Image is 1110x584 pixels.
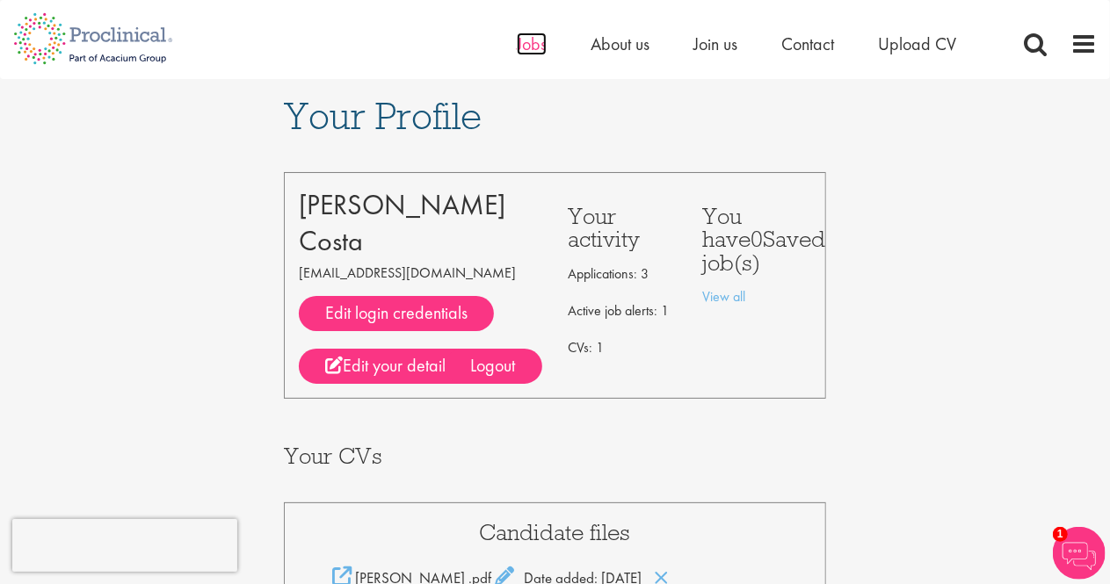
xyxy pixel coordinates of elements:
p: [EMAIL_ADDRESS][DOMAIN_NAME] [299,259,541,287]
a: Edit login credentials [299,296,494,331]
a: Upload CV [878,32,956,55]
p: Applications: 3 [569,260,677,288]
iframe: reCAPTCHA [12,519,237,572]
a: Edit your details [299,349,478,384]
h3: Candidate files [320,521,790,544]
div: [PERSON_NAME] [299,187,541,223]
a: Contact [781,32,834,55]
span: Your Profile [284,92,482,140]
span: 1 [1053,527,1068,542]
div: Logout [445,349,542,384]
a: View all [703,287,746,306]
a: Join us [693,32,737,55]
h3: You have Saved job(s) [703,205,811,274]
a: Jobs [517,32,547,55]
img: Chatbot [1053,527,1106,580]
span: 0 [751,224,764,253]
a: About us [591,32,649,55]
h3: Your CVs [284,444,826,467]
div: Costa [299,223,541,259]
h3: Your activity [569,205,677,251]
p: Active job alerts: 1 [569,297,677,325]
p: CVs: 1 [569,334,677,362]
